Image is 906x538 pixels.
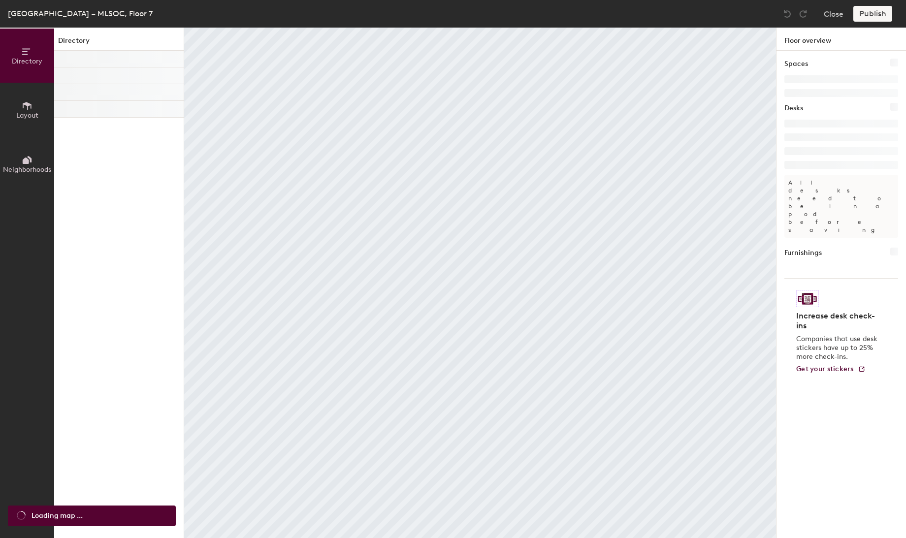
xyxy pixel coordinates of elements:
span: Get your stickers [796,365,854,373]
p: All desks need to be in a pod before saving [784,175,898,238]
button: Close [824,6,843,22]
span: Neighborhoods [3,165,51,174]
h1: Directory [54,35,184,51]
div: [GEOGRAPHIC_DATA] – MLSOC, Floor 7 [8,7,153,20]
h4: Increase desk check-ins [796,311,880,331]
span: Directory [12,57,42,65]
h1: Furnishings [784,248,822,258]
p: Companies that use desk stickers have up to 25% more check-ins. [796,335,880,361]
a: Get your stickers [796,365,866,374]
h1: Spaces [784,59,808,69]
h1: Floor overview [777,28,906,51]
img: Sticker logo [796,290,819,307]
canvas: Map [184,28,776,538]
span: Layout [16,111,38,120]
img: Redo [798,9,808,19]
h1: Desks [784,103,803,114]
img: Undo [782,9,792,19]
span: Loading map ... [32,510,83,521]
